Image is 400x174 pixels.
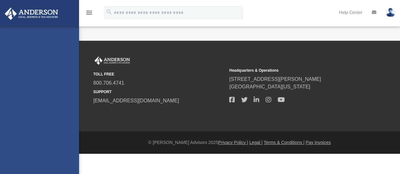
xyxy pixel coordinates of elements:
a: menu [85,12,93,16]
img: User Pic [386,8,395,17]
a: Privacy Policy | [218,140,248,145]
small: TOLL FREE [93,71,225,77]
a: Terms & Conditions | [264,140,305,145]
a: [STREET_ADDRESS][PERSON_NAME] [229,76,321,82]
div: © [PERSON_NAME] Advisors 2025 [79,139,400,146]
img: Anderson Advisors Platinum Portal [93,57,131,65]
img: Anderson Advisors Platinum Portal [3,8,60,20]
small: SUPPORT [93,89,225,95]
a: 800.706.4741 [93,80,124,86]
small: Headquarters & Operations [229,68,361,73]
a: Pay Invoices [306,140,331,145]
a: Legal | [249,140,263,145]
i: menu [85,9,93,16]
a: [EMAIL_ADDRESS][DOMAIN_NAME] [93,98,179,103]
a: [GEOGRAPHIC_DATA][US_STATE] [229,84,310,89]
i: search [106,9,113,15]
